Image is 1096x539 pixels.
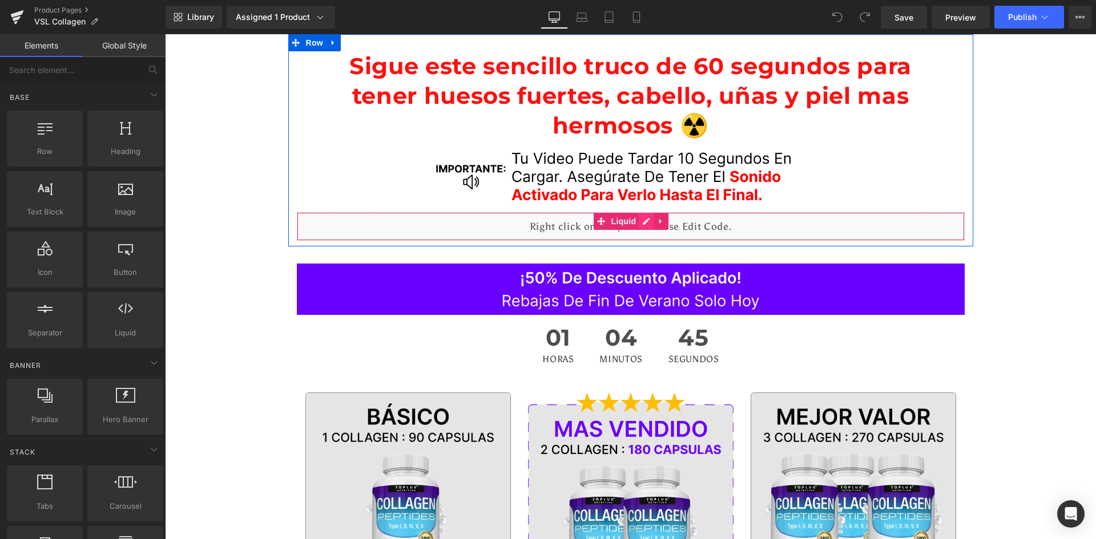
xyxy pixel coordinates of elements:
button: Publish [994,6,1064,29]
a: Preview [932,6,990,29]
span: Parallax [10,414,79,425]
button: Redo [853,6,876,29]
span: Button [91,266,160,278]
span: Horas [377,321,409,330]
span: 45 [503,292,554,321]
span: Library [187,12,214,22]
span: Minutos [434,321,478,330]
button: Undo [826,6,849,29]
div: Open Intercom Messenger [1057,500,1085,528]
span: Stack [9,447,37,457]
span: Liquid [444,179,474,196]
span: Carousel [91,500,160,512]
span: Sigue este sencillo truco de 60 segundos para tener [184,18,747,75]
span: huesos fuertes, cabello, uñas y piel mas hermosos ☢️ [259,47,744,105]
a: Global Style [83,34,166,57]
a: Mobile [623,6,650,29]
span: 01 [377,292,409,321]
span: Segundos [503,321,554,330]
span: Separator [10,327,79,339]
a: Expand / Collapse [489,179,503,196]
span: Banner [9,360,42,371]
span: Liquid [91,327,160,339]
span: 04 [434,292,478,321]
span: Tabs [10,500,79,512]
span: Hero Banner [91,414,160,425]
span: Text Block [10,206,79,218]
span: Heading [91,145,160,157]
span: Save [894,11,913,23]
span: Preview [945,11,976,23]
button: More [1069,6,1091,29]
a: Product Pages [34,6,166,15]
span: Base [9,92,31,103]
div: Assigned 1 Product [236,11,326,23]
a: Laptop [568,6,595,29]
span: Row [10,145,79,157]
span: Icon [10,266,79,278]
span: Publish [1008,13,1037,22]
a: New Library [166,6,222,29]
span: VSL Collagen [34,17,86,26]
a: Desktop [541,6,568,29]
a: Tablet [595,6,623,29]
span: Image [91,206,160,218]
